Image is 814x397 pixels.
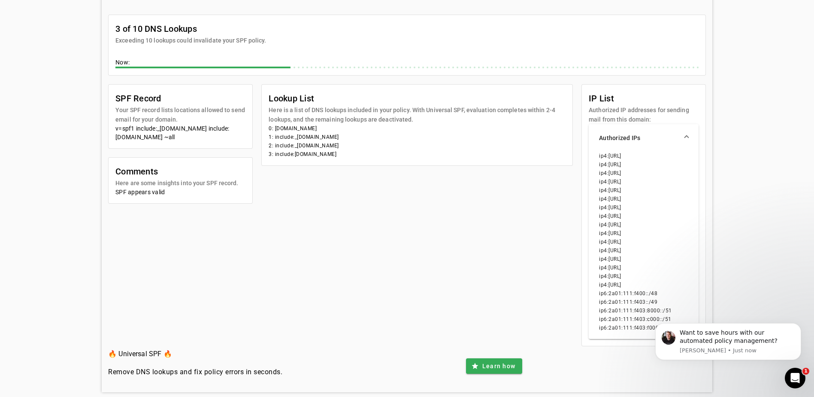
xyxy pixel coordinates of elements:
mat-card-title: 3 of 10 DNS Lookups [115,22,266,36]
div: Now: [115,58,699,68]
li: ip4:[URL] [599,238,688,246]
mat-card-subtitle: Here are some insights into your SPF record. [115,178,238,188]
div: Authorized IPs [589,152,699,339]
li: 3: include:[DOMAIN_NAME] [269,150,566,159]
li: ip4:[URL] [599,177,688,186]
li: ip4:[URL] [599,203,688,212]
li: ip6:2a01:111:f403::/49 [599,298,688,306]
h3: 🔥 Universal SPF 🔥 [108,348,282,360]
button: Learn how [466,358,522,374]
mat-card-subtitle: Here is a list of DNS lookups included in your policy. With Universal SPF, evaluation completes w... [269,105,566,124]
li: ip4:[URL] [599,246,688,255]
li: ip4:[URL] [599,169,688,177]
li: ip4:[URL] [599,229,688,238]
div: SPF appears valid [115,188,245,196]
li: ip4:[URL] [599,272,688,281]
span: Learn how [482,362,515,370]
li: 1: include:_[DOMAIN_NAME] [269,133,566,141]
li: ip6:2a01:111:f400::/48 [599,289,688,298]
li: ip4:[URL] [599,195,688,203]
li: ip4:[URL] [599,281,688,289]
li: ip6:2a01:111:f403:c000::/51 [599,315,688,324]
mat-card-subtitle: Exceeding 10 lookups could invalidate your SPF policy. [115,36,266,45]
li: 2: include:_[DOMAIN_NAME] [269,141,566,150]
div: v=spf1 include:_[DOMAIN_NAME] include:[DOMAIN_NAME] ~all [115,124,245,141]
li: ip4:[URL] [599,160,688,169]
li: ip4:[URL] [599,152,688,160]
li: ip4:[URL] [599,212,688,220]
li: ip4:[URL] [599,220,688,229]
iframe: Intercom live chat [785,368,805,388]
span: 1 [802,368,809,375]
mat-card-subtitle: Authorized IP addresses for sending mail from this domain: [589,105,699,124]
mat-card-subtitle: Your SPF record lists locations allowed to send email for your domain. [115,105,245,124]
li: ip4:[URL] [599,186,688,195]
mat-panel-title: Authorized IPs [599,134,678,142]
h4: Remove DNS lookups and fix policy errors in seconds. [108,367,282,377]
mat-card-title: IP List [589,92,699,105]
li: ip6:2a01:111:f403:f000::/52 [599,324,688,332]
mat-expansion-panel-header: Authorized IPs [589,124,699,152]
mat-card-title: Lookup List [269,92,566,105]
mat-card-title: SPF Record [115,92,245,105]
li: ip4:[URL] [599,255,688,263]
mat-card-title: Comments [115,165,238,178]
li: ip6:2a01:111:f403:8000::/51 [599,306,688,315]
li: ip4:[URL] [599,263,688,272]
li: 0: [DOMAIN_NAME] [269,124,566,133]
iframe: Intercom notifications message [642,312,814,393]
